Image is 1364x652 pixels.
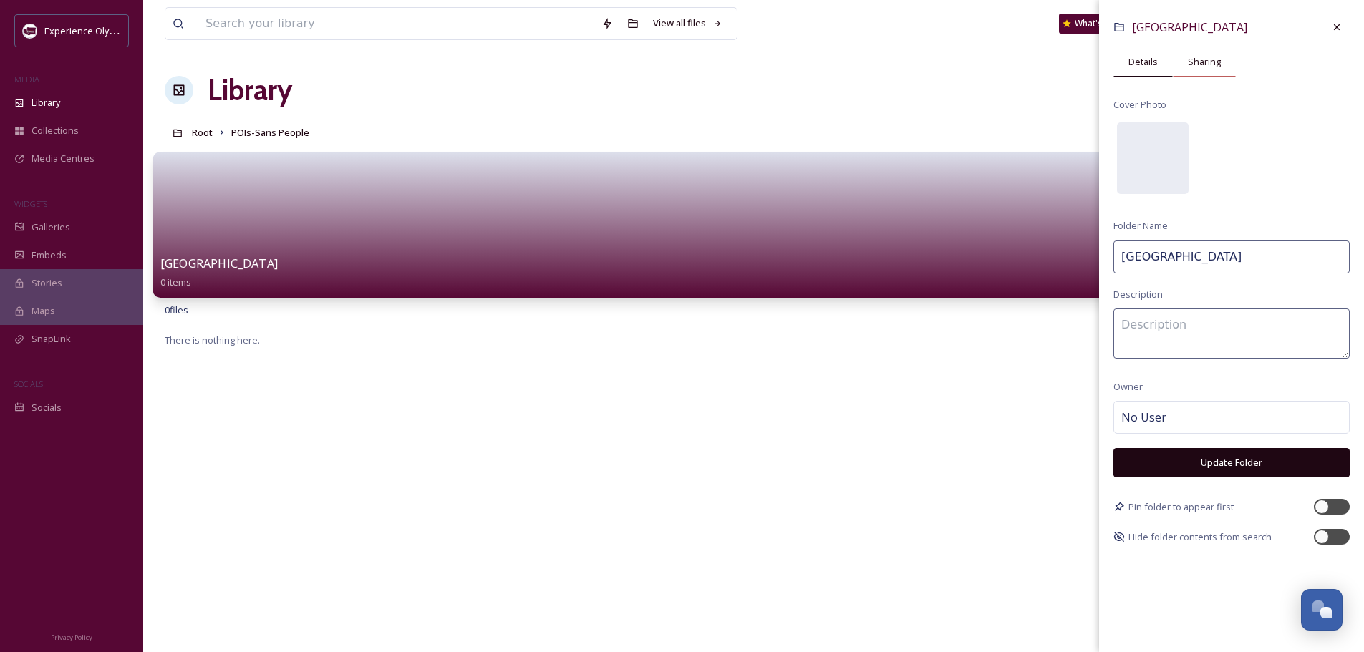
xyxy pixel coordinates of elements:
span: SnapLink [32,332,71,346]
span: Folder Name [1113,219,1168,233]
span: SOCIALS [14,379,43,389]
span: 0 items [160,275,192,288]
a: Privacy Policy [51,628,92,645]
span: Galleries [32,220,70,234]
span: [GEOGRAPHIC_DATA] [1132,19,1247,35]
span: WIDGETS [14,198,47,209]
span: Collections [32,124,79,137]
span: MEDIA [14,74,39,84]
span: Media Centres [32,152,95,165]
span: Socials [32,401,62,414]
a: View all files [646,9,730,37]
span: 0 file s [165,303,188,317]
a: [GEOGRAPHIC_DATA]0 items [160,257,278,288]
span: Library [32,96,60,110]
span: Details [1128,55,1158,69]
a: POIs-Sans People [231,124,309,141]
span: Hide folder contents from search [1128,530,1272,544]
span: POIs-Sans People [231,126,309,139]
button: Open Chat [1301,589,1343,631]
span: Privacy Policy [51,633,92,642]
span: Maps [32,304,55,318]
a: Root [192,124,213,141]
span: Description [1113,288,1163,301]
span: Sharing [1188,55,1221,69]
span: Owner [1113,380,1143,394]
span: No User [1121,409,1166,426]
input: Name [1113,240,1350,273]
span: Root [192,126,213,139]
span: Stories [32,276,62,290]
span: Embeds [32,248,67,262]
span: [GEOGRAPHIC_DATA] [160,256,278,271]
span: There is nothing here. [165,334,260,346]
input: Search your library [198,8,594,39]
span: Experience Olympia [44,24,130,37]
a: Library [208,69,292,112]
span: Cover Photo [1113,98,1166,112]
span: Pin folder to appear first [1128,500,1234,514]
button: Update Folder [1113,448,1350,477]
a: What's New [1059,14,1131,34]
img: download.jpeg [23,24,37,38]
